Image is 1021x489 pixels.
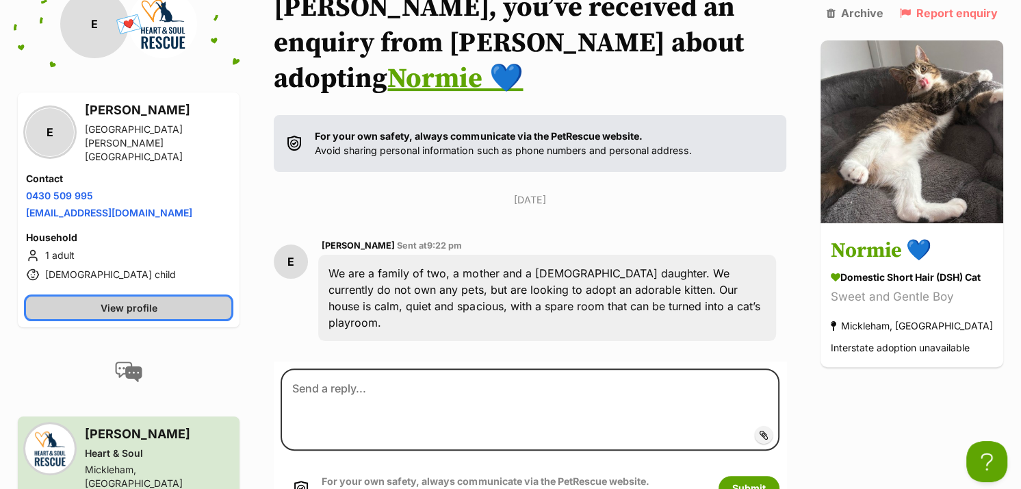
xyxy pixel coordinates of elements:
p: [DATE] [274,192,786,207]
span: [PERSON_NAME] [322,240,395,251]
strong: For your own safety, always communicate via the PetRescue website. [315,130,642,142]
h3: [PERSON_NAME] [85,425,231,444]
a: 0430 509 995 [26,190,93,201]
a: View profile [26,297,231,319]
strong: For your own safety, always communicate via the PetRescue website. [322,475,649,487]
div: We are a family of two, a mother and a [DEMOGRAPHIC_DATA] daughter. We currently do not own any p... [318,255,776,341]
div: Heart & Soul [85,447,231,460]
img: Normie 💙 [820,40,1003,223]
span: 9:22 pm [427,240,462,251]
div: E [274,244,308,279]
h3: Normie 💙 [831,236,993,266]
h4: Contact [26,172,231,186]
div: [GEOGRAPHIC_DATA][PERSON_NAME][GEOGRAPHIC_DATA] [85,123,231,164]
span: View profile [101,301,157,315]
span: Sent at [397,240,462,251]
a: Normie 💙 [387,62,523,96]
div: E [26,108,74,156]
div: Mickleham, [GEOGRAPHIC_DATA] [831,316,993,335]
li: 1 adult [26,247,231,264]
img: Heart & Soul profile pic [26,425,74,473]
h4: Household [26,231,231,244]
a: Report enquiry [899,7,997,19]
a: [EMAIL_ADDRESS][DOMAIN_NAME] [26,207,192,218]
div: Domestic Short Hair (DSH) Cat [831,270,993,284]
h3: [PERSON_NAME] [85,101,231,120]
span: 💌 [114,10,144,39]
iframe: Help Scout Beacon - Open [966,441,1007,482]
div: Sweet and Gentle Boy [831,288,993,306]
p: Avoid sharing personal information such as phone numbers and personal address. [315,129,691,158]
a: Normie 💙 Domestic Short Hair (DSH) Cat Sweet and Gentle Boy Mickleham, [GEOGRAPHIC_DATA] Intersta... [820,225,1003,367]
a: Archive [827,7,883,19]
li: [DEMOGRAPHIC_DATA] child [26,266,231,283]
img: conversation-icon-4a6f8262b818ee0b60e3300018af0b2d0b884aa5de6e9bcb8d3d4eeb1a70a7c4.svg [115,362,142,382]
span: Interstate adoption unavailable [831,342,970,353]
